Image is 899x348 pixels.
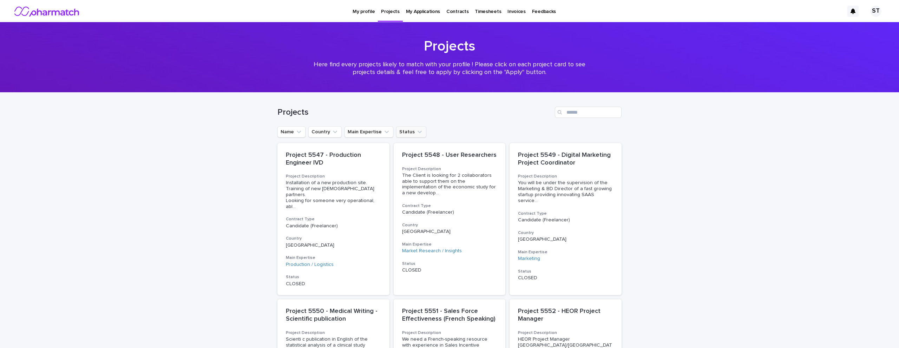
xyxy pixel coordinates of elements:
p: Candidate (Freelancer) [286,223,381,229]
p: Project 5548 - User Researchers [402,152,497,159]
h3: Main Expertise [286,255,381,261]
div: ST [870,6,881,17]
h3: Country [518,230,613,236]
h3: Country [402,222,497,228]
h3: Contract Type [402,203,497,209]
p: Candidate (Freelancer) [402,209,497,215]
h3: Status [286,274,381,280]
h3: Main Expertise [518,249,613,255]
h3: Project Description [286,330,381,336]
a: Project 5548 - User ResearchersProject DescriptionThe Client is looking for 2 collaborators able ... [394,143,506,295]
p: [GEOGRAPHIC_DATA] [402,229,497,235]
h3: Status [518,269,613,274]
p: Project 5551 - Sales Force Effectiveness (French Speaking) [402,308,497,323]
span: You will be under the supervision of the Marketing & BD Director of a fast growing startup provid... [518,180,613,203]
input: Search [555,107,622,118]
p: [GEOGRAPHIC_DATA] [518,236,613,242]
div: Installation of a new production site. Training of new Chinese partners. Looking for someone very... [286,180,381,209]
img: nMxkRIEURaCxZB0ULbfH [14,4,80,18]
p: Project 5550 - Medical Writing - Scientific publication [286,308,381,323]
p: CLOSED [518,275,613,281]
h1: Projects [277,107,552,118]
h1: Projects [277,38,622,55]
a: Project 5549 - Digital Marketing Project CoordinatorProject DescriptionYou will be under the supe... [510,143,622,295]
h3: Project Description [286,174,381,179]
h3: Main Expertise [402,242,497,247]
button: Name [277,126,306,138]
p: [GEOGRAPHIC_DATA] [286,242,381,248]
a: Marketing [518,256,540,262]
p: CLOSED [286,281,381,287]
a: Market Research / Insights [402,248,462,254]
p: Project 5547 - Production Engineer IVD [286,152,381,167]
p: Project 5552 - HEOR Project Manager [518,308,613,323]
span: The Client is looking for 2 collaborators able to support them on the implementation of the econo... [402,173,497,196]
h3: Project Description [402,166,497,172]
button: Country [308,126,342,138]
p: Project 5549 - Digital Marketing Project Coordinator [518,152,613,167]
p: Here find every projects likely to match with your profile ! Please click on each project card to... [309,61,590,76]
p: Candidate (Freelancer) [518,217,613,223]
h3: Contract Type [286,216,381,222]
h3: Country [286,236,381,241]
h3: Project Description [518,174,613,179]
a: Project 5547 - Production Engineer IVDProject DescriptionInstallation of a new production site. T... [277,143,389,295]
h3: Contract Type [518,211,613,216]
h3: Status [402,261,497,267]
h3: Project Description [402,330,497,336]
button: Status [396,126,426,138]
a: Production / Logistics [286,262,334,268]
h3: Project Description [518,330,613,336]
p: CLOSED [402,267,497,273]
span: Scienti c publication in English of the statistical analysis of a clinical study [286,337,369,348]
button: Main Expertise [344,126,393,138]
span: Installation of a new production site. Training of new [DEMOGRAPHIC_DATA] partners. Looking for s... [286,180,381,209]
